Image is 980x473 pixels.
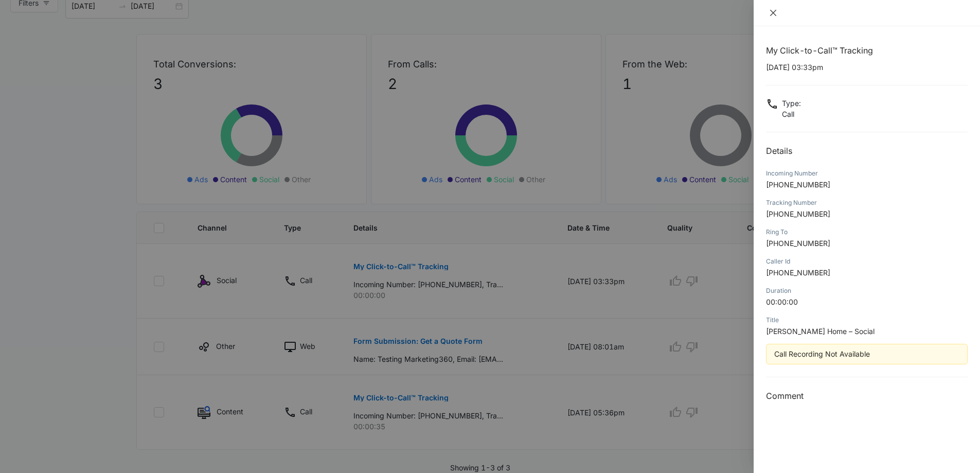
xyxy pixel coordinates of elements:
span: [PHONE_NUMBER] [766,239,830,248]
button: Close [766,8,780,17]
h3: Comment [766,390,968,402]
span: [PHONE_NUMBER] [766,180,830,189]
p: [DATE] 03:33pm [766,62,968,73]
span: close [769,9,777,17]
div: Call Recording Not Available [774,348,959,360]
div: Ring To [766,227,968,237]
div: Tracking Number [766,198,968,207]
span: [PHONE_NUMBER] [766,209,830,218]
span: 00:00:00 [766,297,798,306]
h1: My Click-to-Call™ Tracking [766,44,968,57]
h2: Details [766,145,968,157]
p: Call [782,109,801,119]
p: Type : [782,98,801,109]
div: Title [766,316,968,325]
div: Duration [766,286,968,295]
span: [PHONE_NUMBER] [766,268,830,277]
span: [PERSON_NAME] Home – Social [766,327,875,336]
div: Incoming Number [766,169,968,178]
div: Caller Id [766,257,968,266]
